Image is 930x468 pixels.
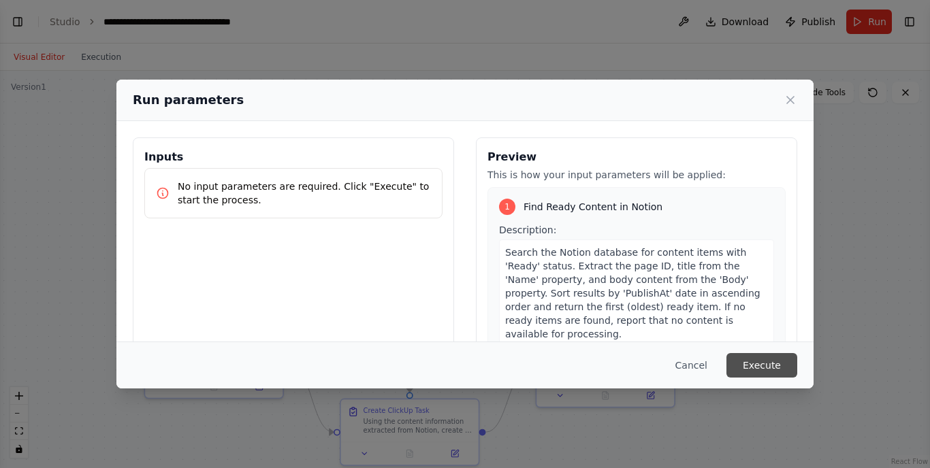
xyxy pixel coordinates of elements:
button: Execute [726,353,797,378]
div: 1 [499,199,515,215]
h3: Preview [487,149,786,165]
p: No input parameters are required. Click "Execute" to start the process. [178,180,431,207]
p: This is how your input parameters will be applied: [487,168,786,182]
h3: Inputs [144,149,443,165]
button: Cancel [664,353,718,378]
span: Search the Notion database for content items with 'Ready' status. Extract the page ID, title from... [505,247,760,339]
span: Description: [499,224,556,235]
span: Find Ready Content in Notion [524,200,662,214]
h2: Run parameters [133,90,244,110]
